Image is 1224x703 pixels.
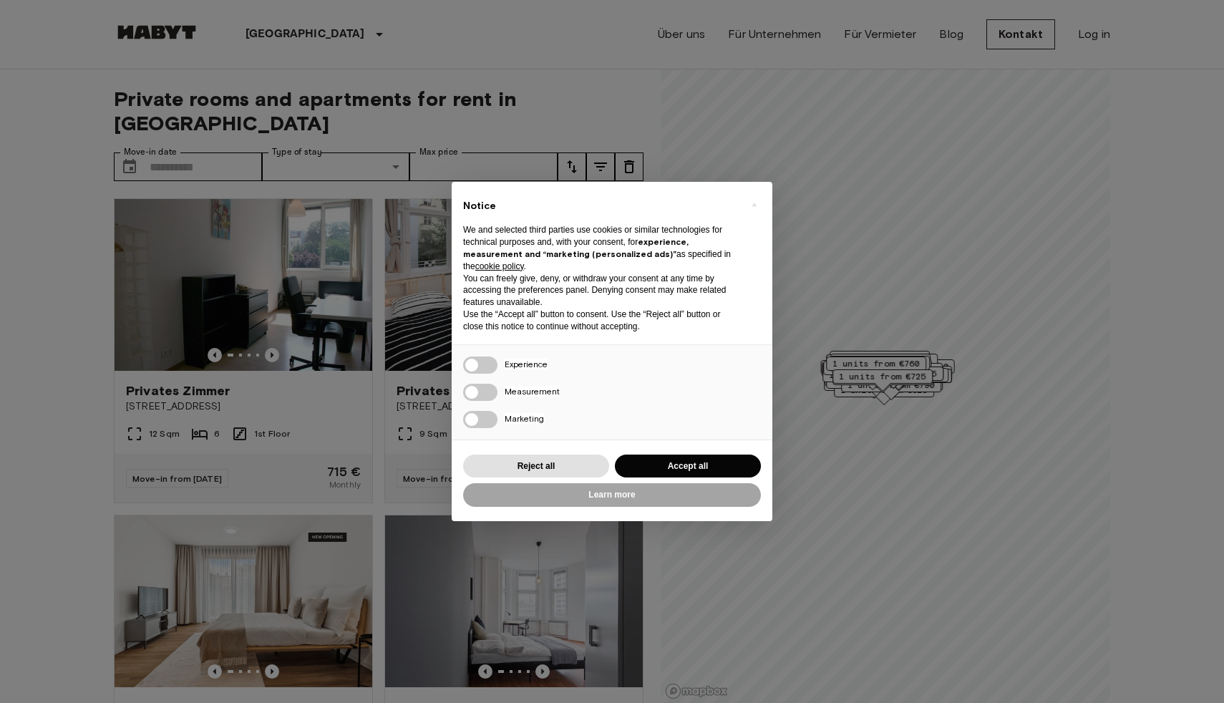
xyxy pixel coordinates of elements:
span: Experience [505,359,548,369]
p: We and selected third parties use cookies or similar technologies for technical purposes and, wit... [463,224,738,272]
button: Reject all [463,455,609,478]
p: Use the “Accept all” button to consent. Use the “Reject all” button or close this notice to conti... [463,309,738,333]
button: Learn more [463,483,761,507]
p: You can freely give, deny, or withdraw your consent at any time by accessing the preferences pane... [463,273,738,309]
span: Measurement [505,386,560,397]
button: Close this notice [742,193,765,216]
strong: experience, measurement and “marketing (personalized ads)” [463,236,689,259]
button: Accept all [615,455,761,478]
span: × [752,196,757,213]
a: cookie policy [475,261,524,271]
span: Marketing [505,413,544,424]
h2: Notice [463,199,738,213]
